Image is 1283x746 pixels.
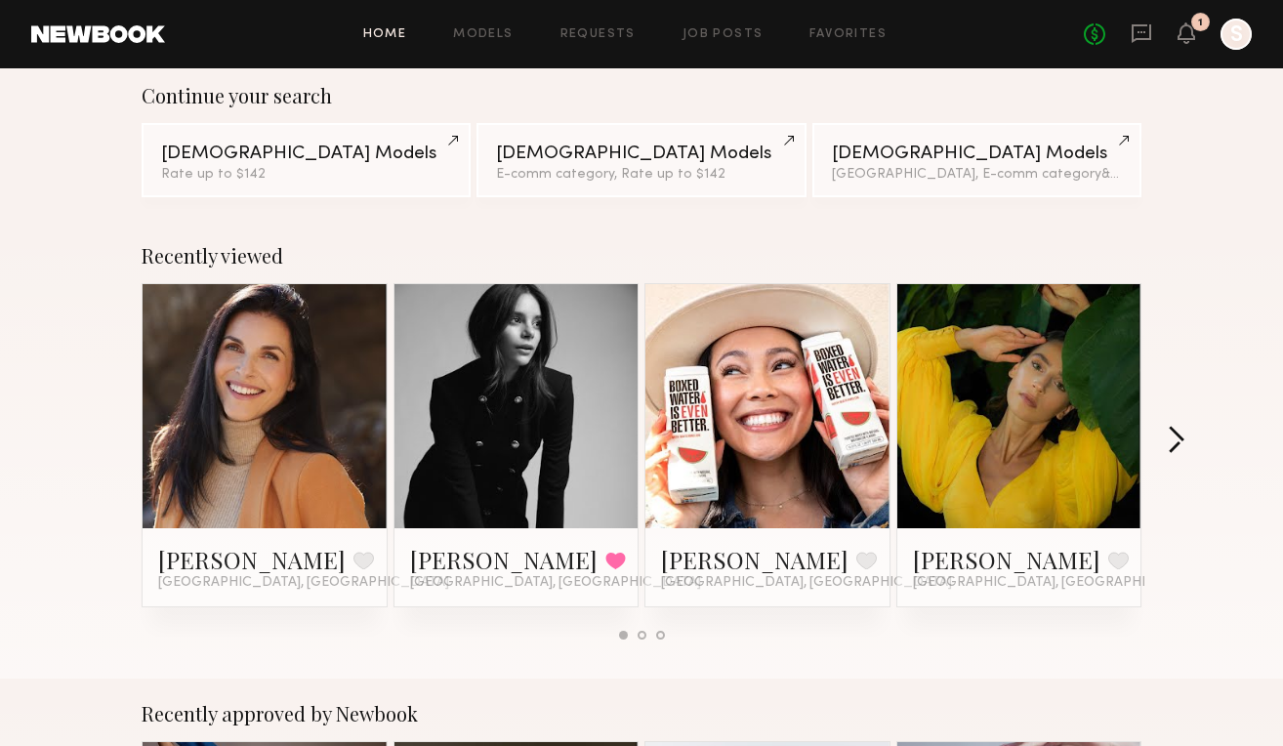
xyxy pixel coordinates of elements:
div: E-comm category, Rate up to $142 [496,168,786,182]
div: [DEMOGRAPHIC_DATA] Models [496,145,786,163]
a: Models [453,28,513,41]
a: [PERSON_NAME] [913,544,1100,575]
span: [GEOGRAPHIC_DATA], [GEOGRAPHIC_DATA] [661,575,952,591]
div: Recently viewed [142,244,1141,268]
span: [GEOGRAPHIC_DATA], [GEOGRAPHIC_DATA] [913,575,1204,591]
div: Continue your search [142,84,1141,107]
a: [DEMOGRAPHIC_DATA] ModelsRate up to $142 [142,123,471,197]
a: Job Posts [683,28,764,41]
a: [PERSON_NAME] [410,544,598,575]
a: [DEMOGRAPHIC_DATA] ModelsE-comm category, Rate up to $142 [476,123,806,197]
div: Recently approved by Newbook [142,702,1141,725]
a: [PERSON_NAME] [158,544,346,575]
a: S [1221,19,1252,50]
span: [GEOGRAPHIC_DATA], [GEOGRAPHIC_DATA] [410,575,701,591]
span: [GEOGRAPHIC_DATA], [GEOGRAPHIC_DATA] [158,575,449,591]
div: Rate up to $142 [161,168,451,182]
div: [DEMOGRAPHIC_DATA] Models [161,145,451,163]
a: [PERSON_NAME] [661,544,848,575]
span: & 1 other filter [1101,168,1185,181]
a: Requests [560,28,636,41]
a: [DEMOGRAPHIC_DATA] Models[GEOGRAPHIC_DATA], E-comm category&1other filter [812,123,1141,197]
a: Favorites [809,28,887,41]
div: [DEMOGRAPHIC_DATA] Models [832,145,1122,163]
div: [GEOGRAPHIC_DATA], E-comm category [832,168,1122,182]
div: 1 [1198,18,1203,28]
a: Home [363,28,407,41]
